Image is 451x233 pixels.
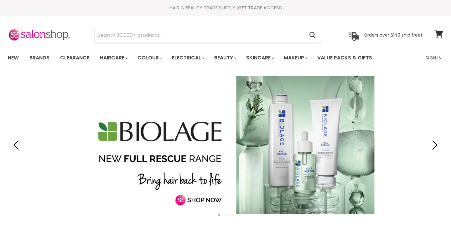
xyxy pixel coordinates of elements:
[241,51,278,64] a: Skincare
[167,51,208,64] a: Electrical
[95,51,132,64] a: Haircare
[3,49,399,67] ul: Main menu
[428,139,440,151] button: Next
[3,51,23,64] a: New
[94,28,321,43] form: Product
[304,28,321,43] button: Search
[218,214,220,216] li: Page dot 1
[11,139,23,151] button: Previous
[364,32,422,38] p: Orders over $149 ship free!
[238,4,282,11] a: GET TRADE ACCESS
[231,214,234,216] li: Page dot 3
[422,51,445,64] a: Sign In
[313,51,377,64] a: Value Packs & Gifts
[25,51,54,64] a: Brands
[55,51,94,64] a: Clearance
[225,214,227,216] li: Page dot 2
[95,28,304,43] input: Search
[133,51,166,64] a: Colour
[279,51,311,64] a: Makeup
[210,51,240,64] a: Beauty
